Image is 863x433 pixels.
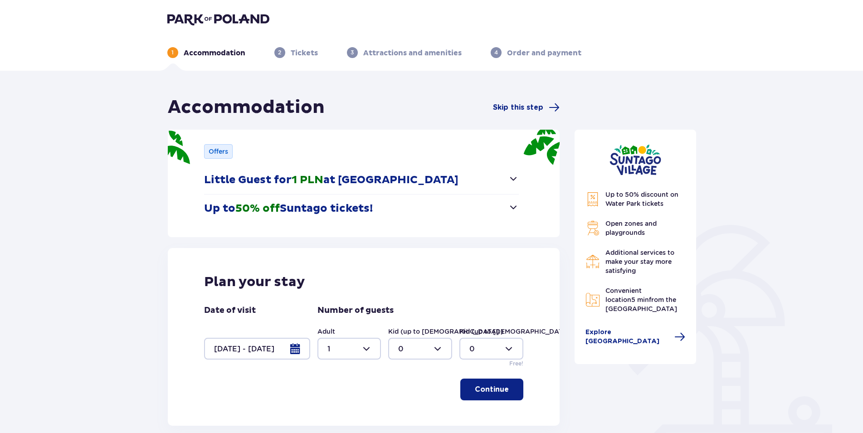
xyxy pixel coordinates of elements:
[351,49,354,57] p: 3
[204,173,458,187] p: Little Guest for at [GEOGRAPHIC_DATA]
[605,191,678,207] span: Up to 50% discount on Water Park tickets
[274,47,318,58] div: 2Tickets
[388,327,503,336] label: Kid (up to [DEMOGRAPHIC_DATA].)
[171,49,174,57] p: 1
[585,292,600,307] img: Map Icon
[204,195,519,223] button: Up to50% offSuntago tickets!
[493,102,543,112] span: Skip this step
[605,220,657,236] span: Open zones and playgrounds
[459,327,575,336] label: Kid (up to [DEMOGRAPHIC_DATA].)
[585,221,600,235] img: Grill Icon
[605,249,674,274] span: Additional services to make your stay more satisfying
[585,192,600,207] img: Discount Icon
[168,96,325,119] h1: Accommodation
[493,102,560,113] a: Skip this step
[292,173,323,187] span: 1 PLN
[204,202,373,215] p: Up to Suntago tickets!
[209,147,228,156] p: Offers
[475,384,509,394] p: Continue
[494,49,498,57] p: 4
[204,273,305,291] p: Plan your stay
[317,327,335,336] label: Adult
[278,49,281,57] p: 2
[609,144,661,175] img: Suntago Village
[317,305,394,316] p: Number of guests
[491,47,581,58] div: 4Order and payment
[167,47,245,58] div: 1Accommodation
[291,48,318,58] p: Tickets
[363,48,462,58] p: Attractions and amenities
[605,287,677,312] span: Convenient location from the [GEOGRAPHIC_DATA]
[585,328,669,346] span: Explore [GEOGRAPHIC_DATA]
[507,48,581,58] p: Order and payment
[347,47,462,58] div: 3Attractions and amenities
[509,360,523,368] p: Free!
[184,48,245,58] p: Accommodation
[631,296,649,303] span: 5 min
[585,254,600,269] img: Restaurant Icon
[167,13,269,25] img: Park of Poland logo
[204,305,256,316] p: Date of visit
[204,166,519,194] button: Little Guest for1 PLNat [GEOGRAPHIC_DATA]
[460,379,523,400] button: Continue
[585,328,685,346] a: Explore [GEOGRAPHIC_DATA]
[235,202,280,215] span: 50% off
